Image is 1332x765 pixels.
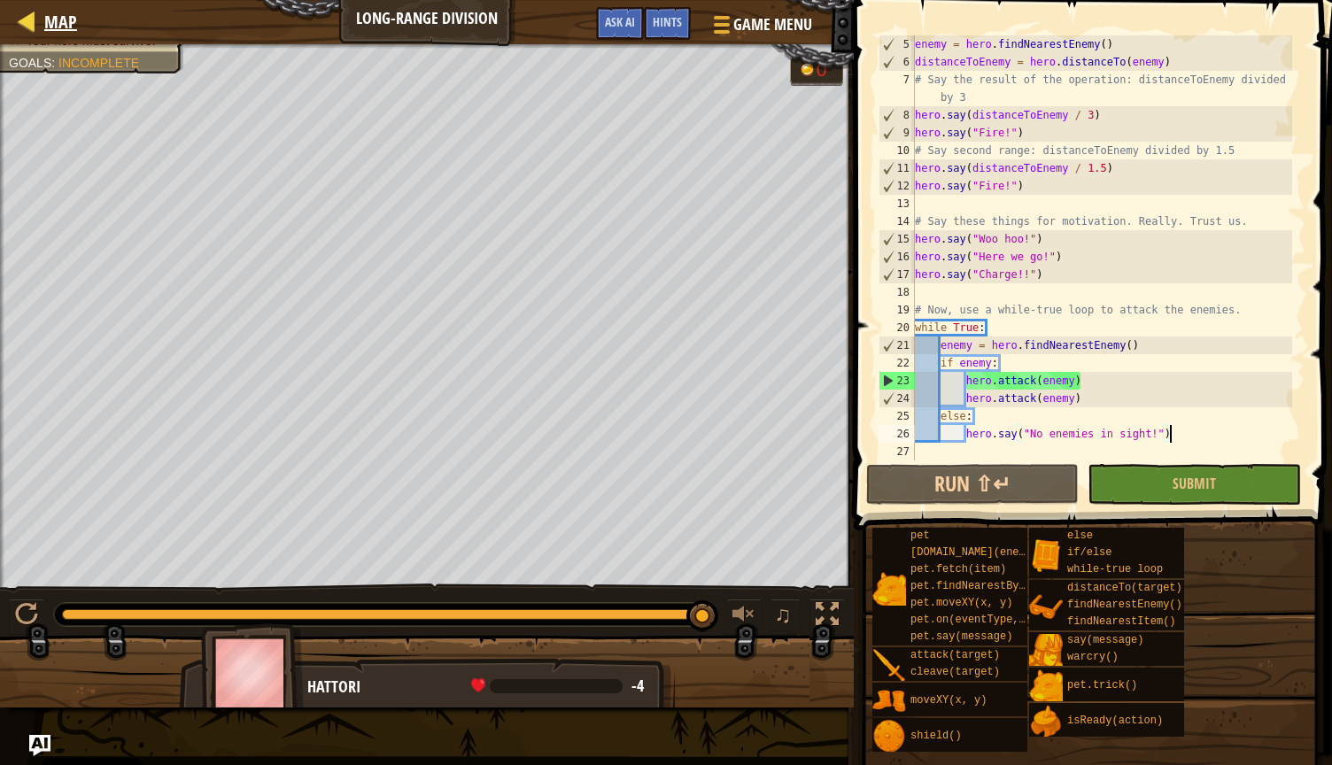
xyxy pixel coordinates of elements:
[872,649,906,683] img: portrait.png
[879,336,915,354] div: 21
[879,425,915,443] div: 26
[879,372,915,390] div: 23
[1067,651,1119,663] span: warcry()
[879,390,915,407] div: 24
[631,675,644,697] span: -4
[879,195,915,212] div: 13
[29,735,50,756] button: Ask AI
[605,13,635,30] span: Ask AI
[910,580,1082,592] span: pet.findNearestByType(type)
[872,720,906,753] img: portrait.png
[879,177,915,195] div: 12
[910,649,1000,661] span: attack(target)
[700,7,823,49] button: Game Menu
[879,266,915,283] div: 17
[1088,464,1300,505] button: Submit
[879,283,915,301] div: 18
[910,630,1012,643] span: pet.say(message)
[879,230,915,248] div: 15
[809,599,845,635] button: Toggle fullscreen
[879,159,915,177] div: 11
[1067,634,1143,646] span: say(message)
[1067,715,1163,727] span: isReady(action)
[866,464,1079,505] button: Run ⇧↵
[1067,679,1137,692] span: pet.trick()
[1029,538,1063,572] img: portrait.png
[1029,591,1063,624] img: portrait.png
[1067,563,1163,576] span: while-true loop
[51,56,58,70] span: :
[910,597,1012,609] span: pet.moveXY(x, y)
[1173,474,1216,493] span: Submit
[879,106,915,124] div: 8
[1029,669,1063,703] img: portrait.png
[1067,615,1175,628] span: findNearestItem()
[726,599,762,635] button: Adjust volume
[879,319,915,336] div: 20
[879,35,915,53] div: 5
[9,56,51,70] span: Goals
[201,623,304,722] img: thang_avatar_frame.png
[872,572,906,606] img: portrait.png
[879,124,915,142] div: 9
[817,60,834,79] div: 0
[1029,705,1063,738] img: portrait.png
[9,599,44,635] button: ⌘ + P: Play
[471,678,644,694] div: health: -4.43 / 79.6
[910,666,1000,678] span: cleave(target)
[879,71,915,106] div: 7
[596,7,644,40] button: Ask AI
[910,563,1006,576] span: pet.fetch(item)
[879,142,915,159] div: 10
[879,407,915,425] div: 25
[771,599,801,635] button: ♫
[58,56,139,70] span: Incomplete
[879,354,915,372] div: 22
[1067,582,1182,594] span: distanceTo(target)
[910,614,1076,626] span: pet.on(eventType, handler)
[44,10,77,34] span: Map
[1067,529,1093,542] span: else
[910,730,962,742] span: shield()
[1067,599,1182,611] span: findNearestEnemy()
[879,53,915,71] div: 6
[910,694,987,707] span: moveXY(x, y)
[653,13,682,30] span: Hints
[879,212,915,230] div: 14
[910,529,930,542] span: pet
[872,684,906,718] img: portrait.png
[879,301,915,319] div: 19
[1029,634,1063,668] img: portrait.png
[879,443,915,460] div: 27
[879,248,915,266] div: 16
[733,13,812,36] span: Game Menu
[790,55,843,86] div: Team 'humans' has 0 gold.
[35,10,77,34] a: Map
[1067,546,1111,559] span: if/else
[307,676,657,699] div: Hattori
[910,546,1038,559] span: [DOMAIN_NAME](enemy)
[774,601,792,628] span: ♫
